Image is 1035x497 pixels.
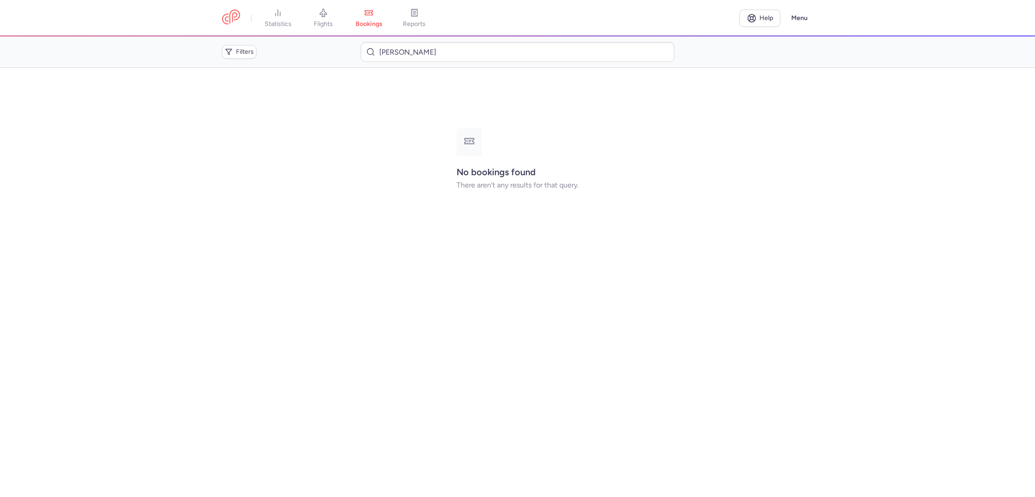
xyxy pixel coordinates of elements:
[786,10,813,27] button: Menu
[314,20,333,28] span: flights
[361,42,674,62] input: Search bookings (PNR, name...)
[265,20,291,28] span: statistics
[457,167,536,177] strong: No bookings found
[346,8,392,28] a: bookings
[222,10,240,26] a: CitizenPlane red outlined logo
[222,45,256,59] button: Filters
[739,10,780,27] a: Help
[759,15,773,21] span: Help
[457,181,579,189] p: There aren't any results for that query.
[236,48,254,56] span: Filters
[392,8,437,28] a: reports
[301,8,346,28] a: flights
[403,20,426,28] span: reports
[356,20,382,28] span: bookings
[255,8,301,28] a: statistics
